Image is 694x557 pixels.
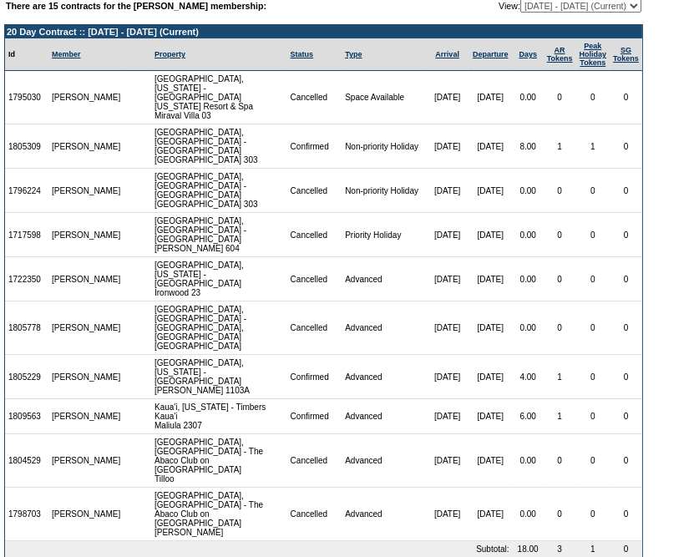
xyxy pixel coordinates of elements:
td: [GEOGRAPHIC_DATA], [GEOGRAPHIC_DATA] - The Abaco Club on [GEOGRAPHIC_DATA] [PERSON_NAME] [151,488,287,541]
td: 0 [576,488,610,541]
td: 0 [544,257,576,301]
td: 8.00 [513,124,544,169]
td: [DATE] [426,169,468,213]
td: [PERSON_NAME] [48,213,124,257]
td: Advanced [342,434,426,488]
td: [DATE] [426,301,468,355]
td: 0 [576,257,610,301]
td: [GEOGRAPHIC_DATA], [GEOGRAPHIC_DATA] - [GEOGRAPHIC_DATA], [GEOGRAPHIC_DATA] [GEOGRAPHIC_DATA] [151,301,287,355]
td: 4.00 [513,355,544,399]
td: [DATE] [469,301,513,355]
td: 0 [544,434,576,488]
td: Non-priority Holiday [342,169,426,213]
td: [DATE] [469,213,513,257]
a: Arrival [435,50,459,58]
td: 0.00 [513,301,544,355]
a: Days [519,50,537,58]
td: [DATE] [469,169,513,213]
td: [DATE] [469,257,513,301]
td: 0 [610,124,642,169]
td: 0 [610,355,642,399]
td: [PERSON_NAME] [48,71,124,124]
a: Member [52,50,81,58]
td: [GEOGRAPHIC_DATA], [US_STATE] - [GEOGRAPHIC_DATA] [US_STATE] Resort & Spa Miraval Villa 03 [151,71,287,124]
td: 0 [544,71,576,124]
td: 20 Day Contract :: [DATE] - [DATE] (Current) [5,25,642,38]
td: 1798703 [5,488,48,541]
td: 0 [610,434,642,488]
td: 0.00 [513,488,544,541]
td: [GEOGRAPHIC_DATA], [GEOGRAPHIC_DATA] - [GEOGRAPHIC_DATA] [GEOGRAPHIC_DATA] 303 [151,169,287,213]
td: [GEOGRAPHIC_DATA], [US_STATE] - [GEOGRAPHIC_DATA] [PERSON_NAME] 1103A [151,355,287,399]
a: SGTokens [613,46,639,63]
td: 0.00 [513,213,544,257]
td: 0 [544,213,576,257]
td: Advanced [342,488,426,541]
td: Advanced [342,355,426,399]
td: [GEOGRAPHIC_DATA], [GEOGRAPHIC_DATA] - [GEOGRAPHIC_DATA] [GEOGRAPHIC_DATA] 303 [151,124,287,169]
td: [DATE] [469,71,513,124]
a: Type [345,50,362,58]
td: 0 [610,301,642,355]
td: 1 [544,355,576,399]
td: [GEOGRAPHIC_DATA], [GEOGRAPHIC_DATA] - [GEOGRAPHIC_DATA] [PERSON_NAME] 604 [151,213,287,257]
td: 0.00 [513,257,544,301]
td: 0 [544,301,576,355]
b: There are 15 contracts for the [PERSON_NAME] membership: [6,1,266,11]
td: 1717598 [5,213,48,257]
td: Confirmed [287,124,342,169]
td: 1809563 [5,399,48,434]
td: Advanced [342,399,426,434]
td: 0 [576,169,610,213]
td: Cancelled [287,169,342,213]
td: 1805229 [5,355,48,399]
a: Status [291,50,314,58]
td: Priority Holiday [342,213,426,257]
td: Cancelled [287,213,342,257]
td: 0 [576,355,610,399]
td: [PERSON_NAME] [48,488,124,541]
td: 0 [610,488,642,541]
td: [DATE] [469,399,513,434]
td: [PERSON_NAME] [48,434,124,488]
td: Cancelled [287,488,342,541]
td: [DATE] [426,213,468,257]
td: 1 [544,124,576,169]
td: 0 [610,257,642,301]
td: Advanced [342,301,426,355]
td: 1795030 [5,71,48,124]
td: Cancelled [287,301,342,355]
td: [DATE] [469,434,513,488]
td: 1722350 [5,257,48,301]
a: Peak HolidayTokens [580,42,607,67]
td: 1805309 [5,124,48,169]
td: [DATE] [426,434,468,488]
td: Confirmed [287,399,342,434]
td: 0 [610,71,642,124]
td: [PERSON_NAME] [48,169,124,213]
a: ARTokens [547,46,573,63]
td: [GEOGRAPHIC_DATA], [GEOGRAPHIC_DATA] - The Abaco Club on [GEOGRAPHIC_DATA] Tilloo [151,434,287,488]
td: [DATE] [469,488,513,541]
td: Space Available [342,71,426,124]
td: 0 [544,488,576,541]
td: 0 [576,434,610,488]
td: Cancelled [287,434,342,488]
td: [DATE] [469,124,513,169]
td: 0 [610,399,642,434]
td: Kaua'i, [US_STATE] - Timbers Kaua'i Maliula 2307 [151,399,287,434]
td: 0 [576,71,610,124]
td: [PERSON_NAME] [48,399,124,434]
td: [PERSON_NAME] [48,301,124,355]
td: [DATE] [426,488,468,541]
td: [PERSON_NAME] [48,124,124,169]
td: Cancelled [287,257,342,301]
td: [DATE] [426,71,468,124]
td: 0.00 [513,169,544,213]
td: 0 [610,169,642,213]
td: [DATE] [426,257,468,301]
td: 0.00 [513,71,544,124]
td: 0 [610,213,642,257]
td: [DATE] [469,355,513,399]
td: 1 [544,399,576,434]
